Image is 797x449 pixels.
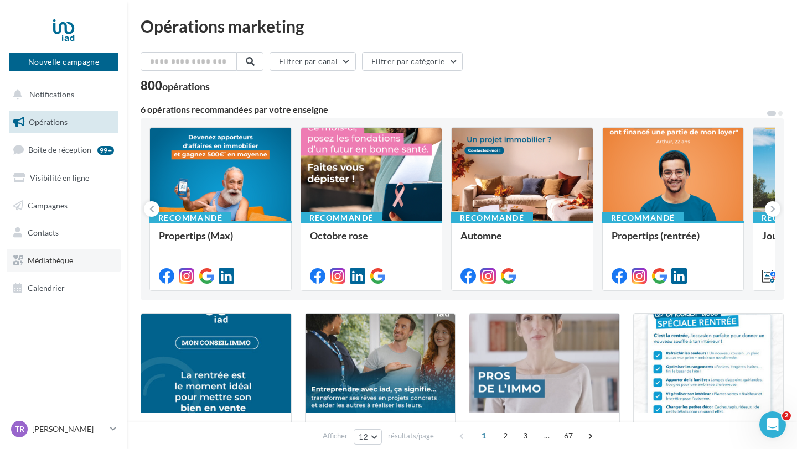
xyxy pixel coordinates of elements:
span: ... [538,427,556,445]
div: Recommandé [451,212,533,224]
span: 2 [496,427,514,445]
div: 6 opérations recommandées par votre enseigne [141,105,766,114]
span: Boîte de réception [28,145,91,154]
span: Médiathèque [28,255,73,265]
div: Propertips (Max) [159,230,282,252]
span: 2 [782,411,791,420]
a: Contacts [7,221,121,244]
a: Calendrier [7,276,121,300]
span: 3 [516,427,534,445]
a: Médiathèque [7,249,121,272]
span: résultats/page [388,431,434,441]
div: Recommandé [149,212,231,224]
button: Filtrer par canal [270,52,356,71]
span: Visibilité en ligne [30,173,89,182]
a: Boîte de réception99+ [7,138,121,161]
div: Recommandé [602,212,684,224]
iframe: Intercom live chat [759,411,786,438]
span: Notifications [29,90,74,99]
span: Calendrier [28,283,65,293]
div: Recommandé [301,212,382,224]
a: Campagnes [7,194,121,217]
p: [PERSON_NAME] [32,424,106,435]
span: 12 [359,432,368,441]
button: Notifications [7,83,116,106]
span: Afficher [323,431,348,441]
div: Opérations marketing [141,18,784,34]
a: Visibilité en ligne [7,166,121,190]
div: Octobre rose [310,230,433,252]
span: 67 [560,427,578,445]
span: 1 [475,427,493,445]
button: 12 [354,429,382,445]
span: Campagnes [28,200,68,210]
span: Contacts [28,228,59,237]
button: Filtrer par catégorie [362,52,463,71]
button: Nouvelle campagne [9,53,118,71]
span: TR [15,424,24,435]
div: opérations [162,81,210,91]
a: TR [PERSON_NAME] [9,419,118,440]
a: Opérations [7,111,121,134]
div: 800 [141,80,210,92]
span: Opérations [29,117,68,127]
div: Propertips (rentrée) [612,230,735,252]
div: Automne [460,230,584,252]
div: 99+ [97,146,114,155]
